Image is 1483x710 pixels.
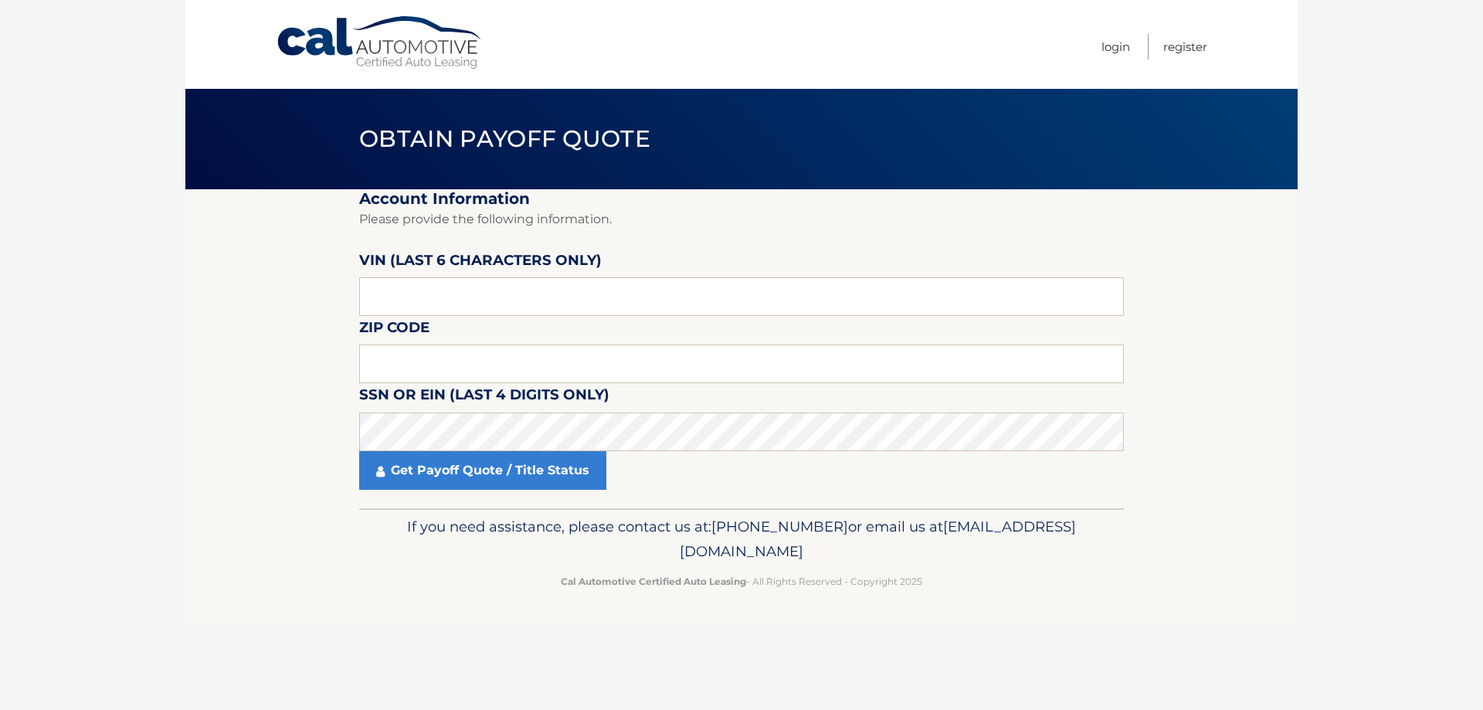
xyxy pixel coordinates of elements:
strong: Cal Automotive Certified Auto Leasing [561,576,746,587]
h2: Account Information [359,189,1124,209]
p: If you need assistance, please contact us at: or email us at [369,515,1114,564]
a: Get Payoff Quote / Title Status [359,451,606,490]
a: Cal Automotive [276,15,484,70]
label: VIN (last 6 characters only) [359,249,602,277]
a: Login [1101,34,1130,59]
span: [PHONE_NUMBER] [711,518,848,535]
p: Please provide the following information. [359,209,1124,230]
label: Zip Code [359,316,429,345]
label: SSN or EIN (last 4 digits only) [359,383,609,412]
p: - All Rights Reserved - Copyright 2025 [369,573,1114,589]
span: Obtain Payoff Quote [359,124,650,153]
a: Register [1163,34,1207,59]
